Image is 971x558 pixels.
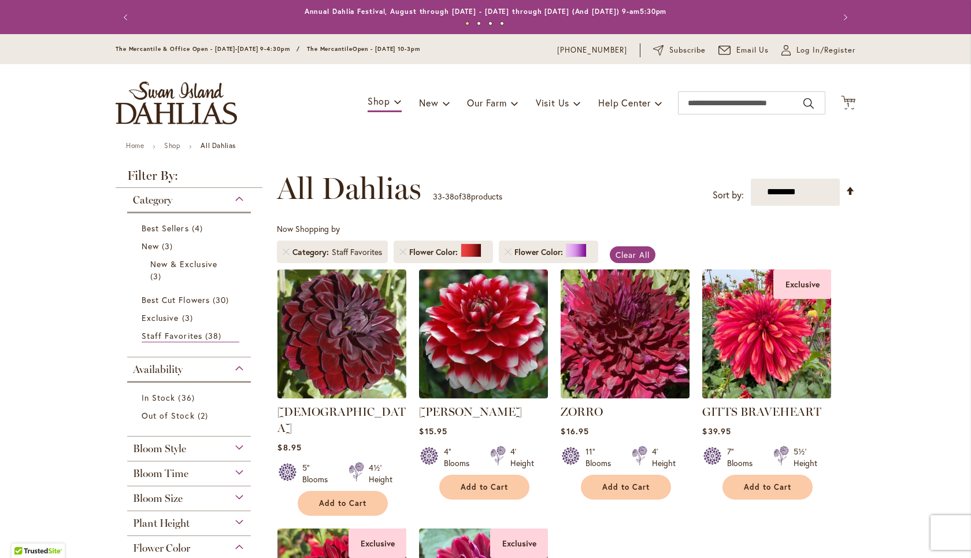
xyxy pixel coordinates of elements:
span: New [419,97,438,109]
span: Subscribe [669,45,706,56]
div: Exclusive [773,269,831,299]
button: 4 of 4 [500,21,504,25]
span: Help Center [598,97,651,109]
span: $8.95 [277,442,301,453]
span: Log In/Register [796,45,855,56]
span: All Dahlias [277,171,421,206]
a: In Stock 36 [142,391,239,404]
span: 38 [445,191,454,202]
span: Add to Cart [461,482,508,492]
button: Add to Cart [439,475,529,500]
a: [PHONE_NUMBER] [557,45,627,56]
a: Remove Category Staff Favorites [283,249,290,256]
span: Shop [368,95,390,107]
a: Best Sellers [142,222,239,234]
span: Email Us [736,45,769,56]
div: 7" Blooms [727,446,759,469]
span: Staff Favorites [142,330,202,341]
span: Now Shopping by [277,223,340,234]
span: Flower Color [133,542,190,555]
a: Home [126,141,144,150]
button: 1 of 4 [465,21,469,25]
div: 11" Blooms [585,446,618,469]
iframe: Launch Accessibility Center [9,517,41,549]
a: Remove Flower Color Red [399,249,406,256]
span: Best Sellers [142,223,189,234]
a: VOODOO [277,390,406,401]
div: Exclusive [490,529,548,558]
span: 36 [178,391,197,404]
span: Add to Cart [319,498,366,508]
span: New [142,241,159,252]
div: 4' Height [510,446,534,469]
a: Subscribe [653,45,706,56]
p: - of products [433,187,502,206]
span: 30 [213,294,232,306]
button: Previous [116,6,139,29]
a: New [142,240,239,252]
span: Flower Color [409,246,461,258]
a: Shop [164,141,180,150]
img: GITTS BRAVEHEART [702,269,831,398]
span: 3 [150,270,164,282]
strong: All Dahlias [201,141,236,150]
span: Add to Cart [602,482,650,492]
span: 3 [182,312,196,324]
div: Staff Favorites [332,246,382,258]
a: GITTS BRAVEHEART [702,405,821,419]
img: VOODOO [277,269,406,398]
span: Out of Stock [142,410,195,421]
a: ZAKARY ROBERT [419,390,548,401]
button: 2 of 4 [477,21,481,25]
a: Out of Stock 2 [142,409,239,422]
span: Bloom Size [133,492,183,505]
img: Zorro [561,269,690,398]
span: Bloom Time [133,467,188,480]
strong: Filter By: [116,169,262,188]
span: Bloom Style [133,442,186,455]
a: New &amp; Exclusive [150,258,231,282]
span: $39.95 [702,426,731,437]
button: Next [832,6,855,29]
span: Clear All [616,249,650,260]
span: In Stock [142,392,175,403]
span: Exclusive [142,312,179,323]
button: Add to Cart [722,475,813,500]
span: Open - [DATE] 10-3pm [353,45,420,53]
a: ZORRO [561,405,603,419]
button: 1 [841,95,855,111]
div: 4" Blooms [444,446,476,469]
span: Category [292,246,332,258]
span: Availability [133,363,183,376]
div: 5½' Height [794,446,817,469]
span: 1 [847,101,850,109]
span: 33 [433,191,442,202]
span: 2 [198,409,211,422]
span: Visit Us [536,97,569,109]
span: Our Farm [467,97,506,109]
span: $15.95 [419,426,447,437]
img: ZAKARY ROBERT [419,269,548,398]
button: 3 of 4 [488,21,492,25]
a: Email Us [718,45,769,56]
div: 4½' Height [369,462,392,485]
span: New & Exclusive [150,258,217,269]
span: 4 [192,222,206,234]
div: 4' Height [652,446,676,469]
span: Flower Color [514,246,566,258]
span: Best Cut Flowers [142,294,210,305]
div: 5" Blooms [302,462,335,485]
a: [PERSON_NAME] [419,405,522,419]
span: The Mercantile & Office Open - [DATE]-[DATE] 9-4:30pm / The Mercantile [116,45,353,53]
label: Sort by: [713,184,744,206]
a: store logo [116,82,237,124]
a: Staff Favorites [142,330,239,342]
a: Annual Dahlia Festival, August through [DATE] - [DATE] through [DATE] (And [DATE]) 9-am5:30pm [305,7,667,16]
span: Add to Cart [744,482,791,492]
span: 3 [162,240,176,252]
a: Exclusive [142,312,239,324]
div: Exclusive [349,529,406,558]
button: Add to Cart [298,491,388,516]
button: Add to Cart [581,475,671,500]
span: Plant Height [133,517,190,530]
